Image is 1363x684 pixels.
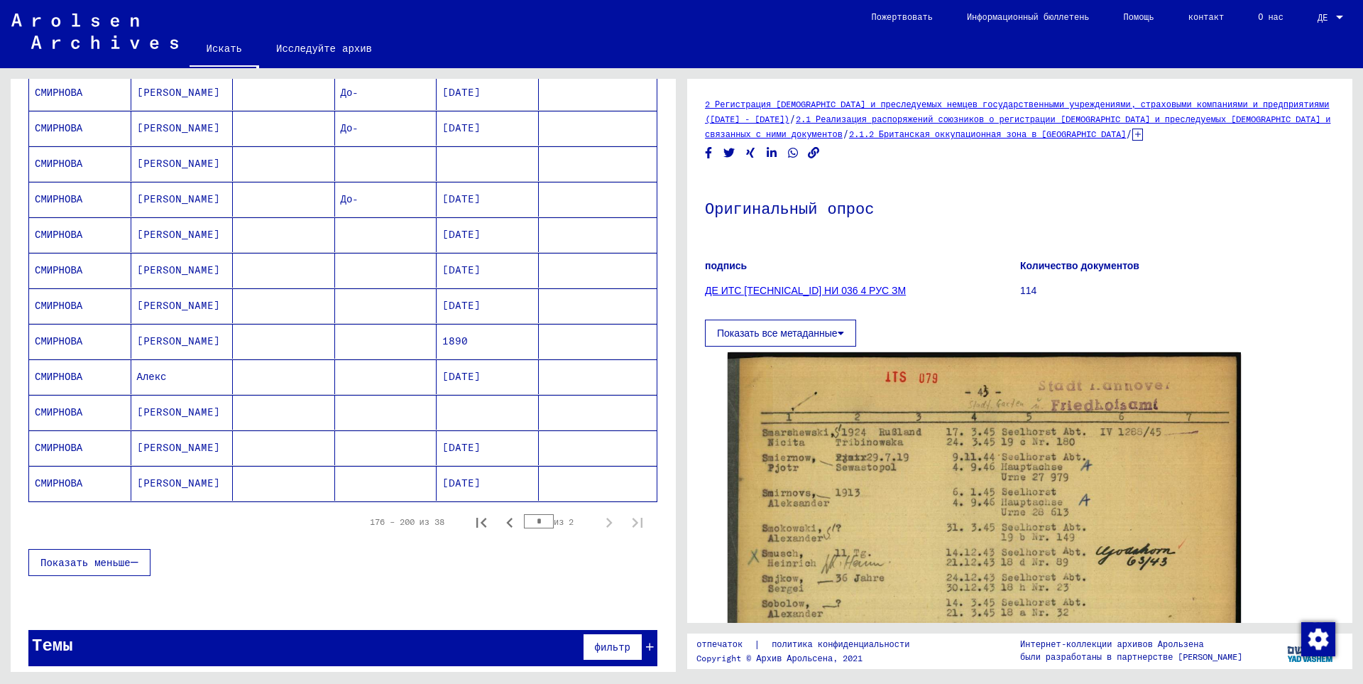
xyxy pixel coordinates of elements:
font: СМИРНОВА [35,406,82,418]
font: из 2 [554,516,574,527]
font: [DATE] [442,121,481,134]
button: Показать все метаданные [705,320,856,347]
button: Поделиться в Твиттере [722,144,737,162]
font: СМИРНОВА [35,121,82,134]
font: Исследуйте архив [276,42,372,55]
a: Искать [190,31,259,68]
font: / [789,112,796,125]
button: Поделиться в LinkedIn [765,144,779,162]
font: До- [341,121,359,134]
button: Поделиться на Xing [743,144,758,162]
font: [PERSON_NAME] [137,264,220,276]
button: Копировать ссылку [806,144,821,162]
a: 2.1.2 Британская оккупационная зона в [GEOGRAPHIC_DATA] [849,129,1127,139]
font: [PERSON_NAME] [137,477,220,489]
font: [PERSON_NAME] [137,121,220,134]
font: Помощь [1124,11,1154,22]
font: 1890 [442,335,468,347]
font: [DATE] [442,86,481,99]
font: [DATE] [442,299,481,312]
button: Первая страница [467,508,496,536]
font: СМИРНОВА [35,335,82,347]
font: / [843,127,849,140]
font: Copyright © Архив Арольсена, 2021 [696,653,863,663]
a: 2 Регистрация [DEMOGRAPHIC_DATA] и преследуемых немцев государственными учреждениями, страховыми ... [705,99,1330,124]
font: СМИРНОВА [35,441,82,454]
a: отпечаток [696,637,754,652]
a: ДЕ ИТС [TECHNICAL_ID] НИ 036 4 РУС ЗМ [705,285,906,296]
font: Оригинальный опрос [705,198,874,218]
font: Интернет-коллекции архивов Арользена [1020,639,1204,649]
font: / [1126,127,1132,140]
font: [PERSON_NAME] [137,228,220,241]
font: | [754,638,760,651]
font: СМИРНОВА [35,192,82,205]
font: были разработаны в партнерстве [PERSON_NAME] [1020,651,1242,662]
img: Arolsen_neg.svg [11,13,178,49]
font: 176 – 200 из 38 [370,516,444,527]
font: [DATE] [442,441,481,454]
font: СМИРНОВА [35,86,82,99]
font: [PERSON_NAME] [137,299,220,312]
font: О нас [1258,11,1283,22]
font: СМИРНОВА [35,228,82,241]
font: СМИРНОВА [35,157,82,170]
font: До- [341,192,359,205]
font: Алекс [137,370,167,383]
font: [PERSON_NAME] [137,441,220,454]
div: Изменить согласие [1301,621,1335,656]
button: Следующая страница [595,508,623,536]
button: Поделиться в WhatsApp [786,144,801,162]
font: [DATE] [442,228,481,241]
a: 2.1 Реализация распоряжений союзников о регистрации [DEMOGRAPHIC_DATA] и преследуемых [DEMOGRAPHI... [705,114,1330,139]
font: [DATE] [442,264,481,276]
font: политика конфиденциальности [772,639,909,649]
font: СМИРНОВА [35,299,82,312]
font: подпись [705,260,747,271]
img: yv_logo.png [1284,633,1337,668]
font: СМИРНОВА [35,370,82,383]
a: Исследуйте архив [259,31,389,65]
button: Предыдущая страница [496,508,524,536]
button: Показать меньше [28,549,150,576]
font: [PERSON_NAME] [137,157,220,170]
font: СМИРНОВА [35,264,82,276]
a: политика конфиденциальности [760,637,926,652]
font: СМИРНОВА [35,477,82,489]
font: Пожертвовать [871,11,932,22]
font: фильтр [595,641,630,653]
img: Изменить согласие [1301,622,1335,656]
font: Показать все метаданные [717,327,838,339]
font: [PERSON_NAME] [137,192,220,205]
font: [PERSON_NAME] [137,406,220,418]
button: Последняя страница [623,508,652,536]
font: Показать меньше [40,556,131,569]
font: Количество документов [1020,260,1139,271]
font: [PERSON_NAME] [137,86,220,99]
font: Искать [207,42,242,55]
font: [DATE] [442,477,481,489]
font: 114 [1020,285,1036,296]
font: Темы [32,634,73,655]
font: [DATE] [442,370,481,383]
button: Поделиться на Facebook [701,144,716,162]
font: [PERSON_NAME] [137,335,220,347]
button: фильтр [583,634,642,661]
font: отпечаток [696,639,743,649]
font: [DATE] [442,192,481,205]
font: ДЕ [1318,12,1328,23]
font: До- [341,86,359,99]
font: контакт [1188,11,1224,22]
font: Информационный бюллетень [967,11,1090,22]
